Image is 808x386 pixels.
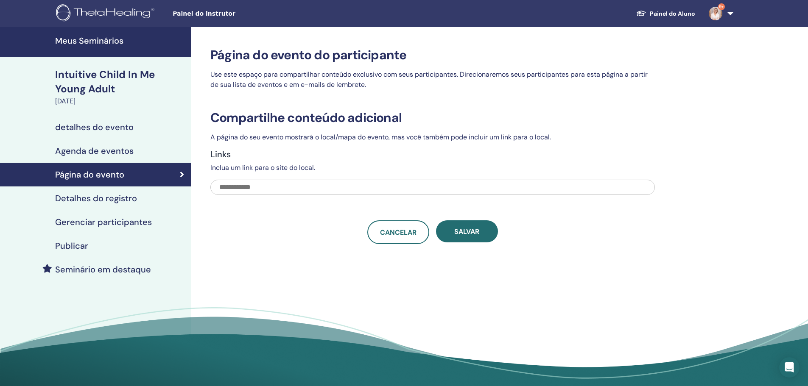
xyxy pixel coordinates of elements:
[55,193,137,203] h4: Detalhes do registro
[210,149,655,159] h4: Links
[436,220,498,242] button: Salvar
[210,47,655,63] h3: Página do evento do participante
[50,67,191,106] a: Intuitive Child In Me Young Adult[DATE]
[55,36,186,46] h4: Meus Seminários
[210,163,655,173] p: Inclua um link para o site do local.
[173,9,300,18] span: Painel do instrutor
[55,217,152,227] h4: Gerenciar participantes
[380,228,417,237] span: Cancelar
[55,67,186,96] div: Intuitive Child In Me Young Adult
[779,357,800,378] div: Open Intercom Messenger
[210,110,655,125] h3: Compartilhe conteúdo adicional
[367,220,429,244] a: Cancelar
[55,122,134,132] h4: detalhes do evento
[210,132,655,142] p: A página do seu evento mostrará o local/mapa do evento, mas você também pode incluir um link para...
[636,10,646,17] img: graduation-cap-white.svg
[718,3,725,10] span: 9+
[56,4,157,23] img: logo.png
[55,96,186,106] div: [DATE]
[629,6,702,22] a: Painel do Aluno
[55,264,151,275] h4: Seminário em destaque
[454,227,479,236] span: Salvar
[709,7,722,20] img: default.jpg
[210,69,655,90] p: Use este espaço para compartilhar conteúdo exclusivo com seus participantes. Direcionaremos seus ...
[55,241,88,251] h4: Publicar
[55,146,134,156] h4: Agenda de eventos
[55,169,124,180] h4: Página do evento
